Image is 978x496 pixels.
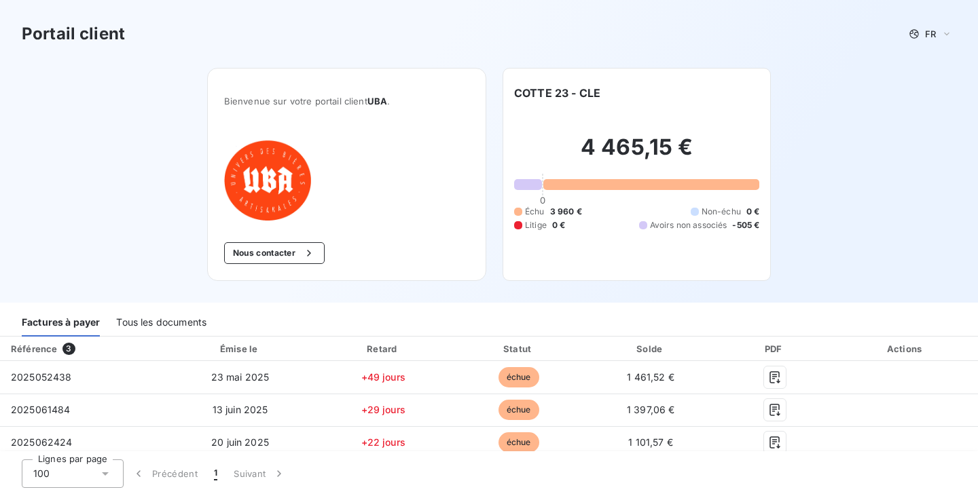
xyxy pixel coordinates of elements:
[650,219,727,231] span: Avoirs non associés
[124,459,206,488] button: Précédent
[702,206,741,218] span: Non-échu
[22,308,100,337] div: Factures à payer
[836,342,975,356] div: Actions
[499,432,539,453] span: échue
[588,342,713,356] div: Solde
[361,371,405,383] span: +49 jours
[224,242,325,264] button: Nous contacter
[168,342,312,356] div: Émise le
[525,206,545,218] span: Échu
[454,342,583,356] div: Statut
[211,436,269,448] span: 20 juin 2025
[211,371,270,383] span: 23 mai 2025
[62,343,75,355] span: 3
[525,219,547,231] span: Litige
[499,367,539,387] span: échue
[224,139,311,221] img: Company logo
[627,404,675,415] span: 1 397,06 €
[550,206,582,218] span: 3 960 €
[11,404,71,415] span: 2025061484
[11,436,73,448] span: 2025062424
[925,28,936,39] span: FR
[514,134,759,174] h2: 4 465,15 €
[628,436,673,448] span: 1 101,57 €
[11,371,72,383] span: 2025052438
[33,467,50,480] span: 100
[361,436,405,448] span: +22 jours
[213,404,268,415] span: 13 juin 2025
[214,467,217,480] span: 1
[719,342,831,356] div: PDF
[224,96,469,107] span: Bienvenue sur votre portail client .
[361,404,405,415] span: +29 jours
[317,342,449,356] div: Retard
[540,195,545,206] span: 0
[11,343,57,354] div: Référence
[627,371,674,383] span: 1 461,52 €
[499,400,539,420] span: échue
[116,308,206,337] div: Tous les documents
[514,85,600,101] h6: COTTE 23 - CLE
[367,96,387,107] span: UBA
[732,219,759,231] span: -505 €
[225,459,294,488] button: Suivant
[552,219,565,231] span: 0 €
[746,206,759,218] span: 0 €
[22,22,125,46] h3: Portail client
[206,459,225,488] button: 1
